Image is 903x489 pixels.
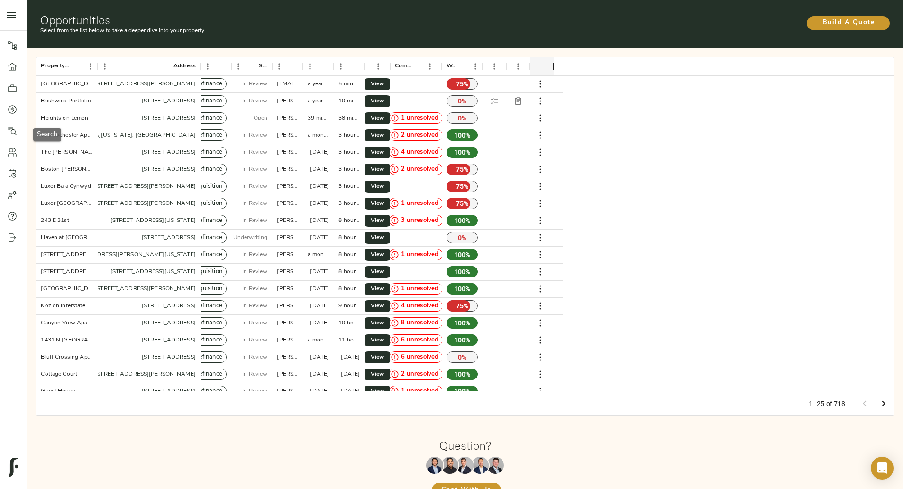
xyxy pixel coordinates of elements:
button: Sort [213,60,227,73]
span: % [465,318,470,328]
div: 8 hours ago [338,234,360,242]
span: % [464,165,468,174]
a: View [362,147,392,158]
div: justin@fulcrumlendingcorp.com [277,285,298,293]
button: Sort [482,60,495,73]
div: zach@fulcrumlendingcorp.com [277,251,298,259]
a: View [362,78,392,90]
span: refinance [193,114,226,123]
span: acquisition [189,285,226,294]
button: Menu [303,59,317,74]
a: [STREET_ADDRESS] [142,98,196,104]
div: Bluff Crossing Apartments [41,353,93,361]
div: Luxor Bala Cynwyd [41,183,91,191]
span: % [464,182,468,191]
p: Open [254,114,268,122]
div: 153 East 26th Street [41,268,93,276]
a: [STREET_ADDRESS] [142,303,196,309]
span: refinance [193,353,226,362]
span: View [372,199,383,209]
button: Menu [201,59,215,74]
a: View [362,334,392,346]
div: 8 hours ago [338,285,360,293]
div: 9 months ago [310,234,329,242]
span: % [465,267,470,277]
a: View [362,198,392,210]
span: refinance [193,80,226,89]
div: Stage [259,57,268,75]
p: In Review [242,131,267,139]
div: zach@fulcrumlendingcorp.com [277,370,298,378]
span: View [372,96,383,106]
img: Zach Frizzera [456,457,474,474]
img: Kenneth Mendonça [441,457,458,474]
a: [STREET_ADDRESS][PERSON_NAME] [95,201,196,206]
div: 5 minutes ago [338,80,360,88]
span: 6 unresolved [397,336,443,345]
img: Maxwell Wu [426,457,443,474]
span: % [462,233,466,242]
div: 8 hours ago [338,217,360,225]
span: % [464,199,468,208]
div: 4 unresolved [389,147,443,158]
div: zach@fulcrumlendingcorp.com [277,166,298,174]
span: refinance [193,250,226,259]
span: View [372,250,383,260]
img: Justin Stamp [487,457,504,474]
div: 4 days ago [341,388,360,396]
div: 2 unresolved [389,164,443,175]
span: View [372,267,383,277]
button: Menu [468,59,483,74]
span: % [465,369,470,379]
div: 39 minutes ago [308,114,329,122]
a: View [362,164,392,175]
p: In Review [242,199,267,208]
span: View [372,318,383,328]
span: View [372,165,383,175]
div: 3 hours ago [338,200,360,208]
div: 1431 N Milwaukee [41,336,93,344]
span: % [464,79,468,89]
p: 75 [447,78,478,90]
div: zach@fulcrumlendingcorp.com [277,388,298,396]
p: 75 [447,164,478,175]
div: Spring Gardens [41,80,93,88]
span: % [465,130,470,140]
p: 100 [447,147,478,158]
div: 1 unresolved [389,386,443,397]
div: DD [483,57,506,75]
button: Sort [160,60,173,73]
span: View [372,233,383,243]
div: a year ago [308,97,329,105]
div: 3 hours ago [338,148,360,157]
a: View [362,369,392,380]
p: 75 [447,300,478,312]
p: 75 [447,198,478,209]
p: In Review [242,182,267,191]
div: Stage [231,57,273,75]
span: refinance [193,148,226,157]
div: zach@fulcrumlendingcorp.com [277,97,298,105]
button: Go to next page [874,394,893,413]
div: justin@fulcrumlendingcorp.com [277,200,298,208]
p: In Review [242,148,267,157]
p: 0 [447,232,478,243]
div: Canyon View Apartments [41,319,93,327]
div: Comments [395,57,412,75]
div: Address [173,57,196,75]
a: [STREET_ADDRESS] [142,388,196,394]
span: 1 unresolved [397,387,443,396]
div: justin@fulcrumlendingcorp.com [277,319,298,327]
a: [STREET_ADDRESS] [142,115,196,121]
div: justin@fulcrumlendingcorp.com [277,268,298,276]
a: View [362,317,392,329]
div: 47 Ann St [41,251,93,259]
p: In Review [242,302,267,310]
img: Richard Le [472,457,489,474]
a: View [362,129,392,141]
div: Comments [390,57,441,75]
a: View [362,300,392,312]
a: [STREET_ADDRESS][PERSON_NAME][US_STATE] [64,252,196,258]
button: Sort [347,60,360,73]
div: justin@fulcrumlendingcorp.com [277,148,298,157]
